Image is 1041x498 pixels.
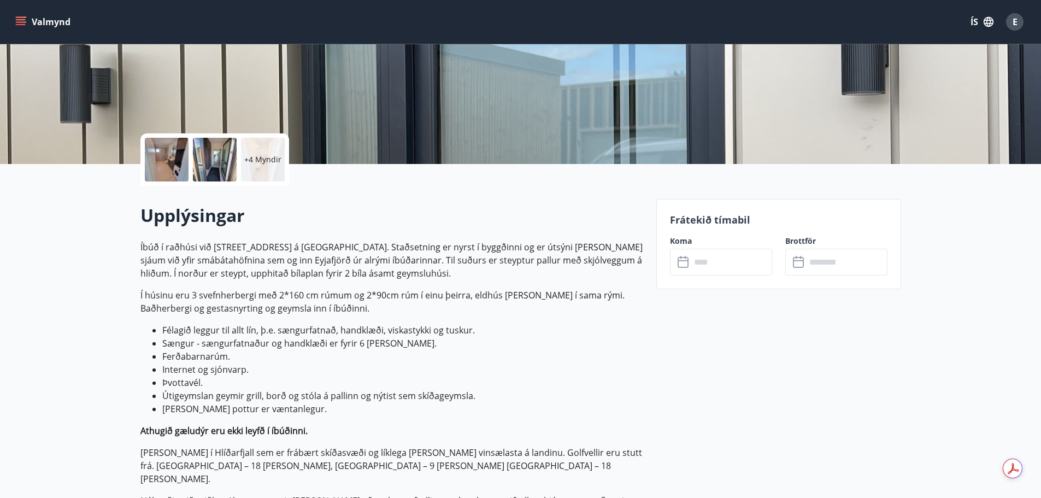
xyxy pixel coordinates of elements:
[162,389,643,402] li: Útigeymslan geymir grill, borð og stóla á pallinn og nýtist sem skíðageymsla.
[162,402,643,415] li: [PERSON_NAME] pottur er væntanlegur.
[140,446,643,485] p: [PERSON_NAME] í Hlíðarfjall sem er frábært skíðasvæði og líklega [PERSON_NAME] vinsælasta á landi...
[162,324,643,337] li: Félagið leggur til allt lín, þ.e. sængurfatnað, handklæði, viskastykki og tuskur.
[670,213,887,227] p: Frátekið tímabil
[162,350,643,363] li: Ferðabarnarúm.
[1013,16,1018,28] span: E
[140,289,643,315] p: Í húsinu eru 3 svefnherbergi með 2*160 cm rúmum og 2*90cm rúm í einu þeirra, eldhús [PERSON_NAME]...
[785,236,887,247] label: Brottför
[162,376,643,389] li: Þvottavél.
[162,337,643,350] li: Sængur - sængurfatnaður og handklæði er fyrir 6 [PERSON_NAME].
[13,12,75,32] button: menu
[140,203,643,227] h2: Upplýsingar
[162,363,643,376] li: Internet og sjónvarp.
[140,425,308,437] strong: Athugið gæludýr eru ekki leyfð í íbúðinni.
[244,154,281,165] p: +4 Myndir
[140,241,643,280] p: Íbúð í raðhúsi við [STREET_ADDRESS] á [GEOGRAPHIC_DATA]. Staðsetning er nyrst í byggðinni og er ú...
[964,12,999,32] button: ÍS
[670,236,772,247] label: Koma
[1002,9,1028,35] button: E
